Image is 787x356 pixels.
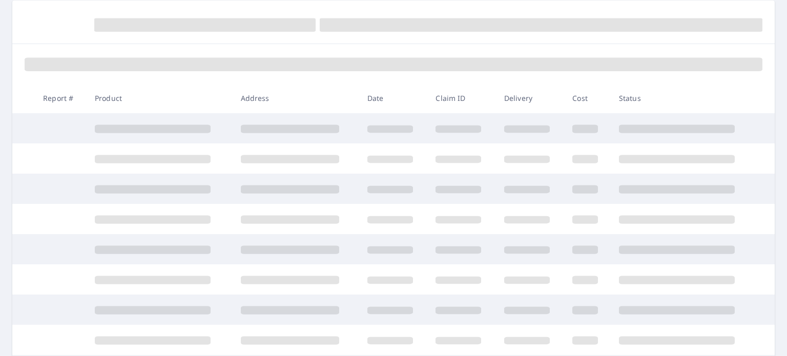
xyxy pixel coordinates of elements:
th: Status [611,83,757,113]
th: Claim ID [427,83,495,113]
th: Address [233,83,359,113]
th: Cost [564,83,611,113]
th: Product [87,83,233,113]
th: Delivery [496,83,564,113]
th: Date [359,83,427,113]
th: Report # [35,83,87,113]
